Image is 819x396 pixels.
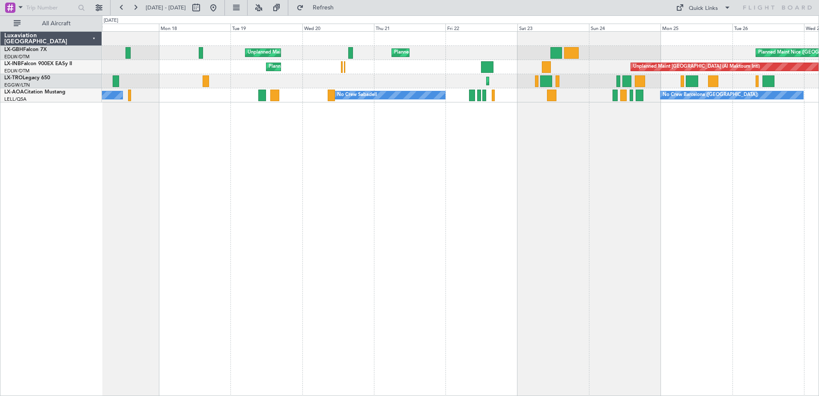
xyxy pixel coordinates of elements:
[4,47,23,52] span: LX-GBH
[633,60,760,73] div: Unplanned Maint [GEOGRAPHIC_DATA] (Al Maktoum Intl)
[374,24,445,31] div: Thu 21
[661,24,732,31] div: Mon 25
[146,4,186,12] span: [DATE] - [DATE]
[4,75,23,81] span: LX-TRO
[663,89,758,102] div: No Crew Barcelona ([GEOGRAPHIC_DATA])
[394,46,490,59] div: Planned Maint Nice ([GEOGRAPHIC_DATA])
[732,24,804,31] div: Tue 26
[104,17,118,24] div: [DATE]
[230,24,302,31] div: Tue 19
[4,90,66,95] a: LX-AOACitation Mustang
[589,24,661,31] div: Sun 24
[337,89,377,102] div: No Crew Sabadell
[302,24,374,31] div: Wed 20
[4,82,30,88] a: EGGW/LTN
[445,24,517,31] div: Fri 22
[4,61,72,66] a: LX-INBFalcon 900EX EASy II
[26,1,75,14] input: Trip Number
[159,24,230,31] div: Mon 18
[4,75,50,81] a: LX-TROLegacy 650
[248,46,389,59] div: Unplanned Maint [GEOGRAPHIC_DATA] ([GEOGRAPHIC_DATA])
[9,17,93,30] button: All Aircraft
[4,96,27,102] a: LELL/QSA
[269,60,339,73] div: Planned Maint Geneva (Cointrin)
[293,1,344,15] button: Refresh
[305,5,341,11] span: Refresh
[22,21,90,27] span: All Aircraft
[87,24,158,31] div: Sun 17
[672,1,735,15] button: Quick Links
[517,24,589,31] div: Sat 23
[4,47,47,52] a: LX-GBHFalcon 7X
[689,4,718,13] div: Quick Links
[4,61,21,66] span: LX-INB
[4,90,24,95] span: LX-AOA
[4,68,30,74] a: EDLW/DTM
[4,54,30,60] a: EDLW/DTM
